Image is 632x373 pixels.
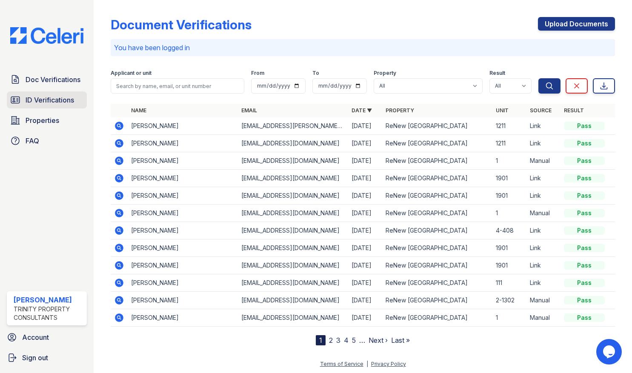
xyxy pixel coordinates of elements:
[128,205,238,222] td: [PERSON_NAME]
[238,222,348,239] td: [EMAIL_ADDRESS][DOMAIN_NAME]
[14,305,83,322] div: Trinity Property Consultants
[366,361,368,367] div: |
[238,205,348,222] td: [EMAIL_ADDRESS][DOMAIN_NAME]
[496,107,509,114] a: Unit
[526,274,561,292] td: Link
[596,339,623,364] iframe: chat widget
[238,170,348,187] td: [EMAIL_ADDRESS][DOMAIN_NAME]
[564,261,605,270] div: Pass
[238,257,348,274] td: [EMAIL_ADDRESS][DOMAIN_NAME]
[564,157,605,165] div: Pass
[352,336,356,345] a: 5
[352,107,372,114] a: Date ▼
[382,274,492,292] td: ReNew [GEOGRAPHIC_DATA]
[348,117,382,135] td: [DATE]
[128,239,238,257] td: [PERSON_NAME]
[382,170,492,187] td: ReNew [GEOGRAPHIC_DATA]
[492,222,526,239] td: 4-408
[564,139,605,148] div: Pass
[26,95,74,105] span: ID Verifications
[382,187,492,205] td: ReNew [GEOGRAPHIC_DATA]
[382,152,492,170] td: ReNew [GEOGRAPHIC_DATA]
[391,336,410,345] a: Last »
[241,107,257,114] a: Email
[348,239,382,257] td: [DATE]
[7,71,87,88] a: Doc Verifications
[348,135,382,152] td: [DATE]
[492,117,526,135] td: 1211
[238,274,348,292] td: [EMAIL_ADDRESS][DOMAIN_NAME]
[526,205,561,222] td: Manual
[382,135,492,152] td: ReNew [GEOGRAPHIC_DATA]
[564,107,584,114] a: Result
[348,292,382,309] td: [DATE]
[336,336,340,345] a: 3
[114,43,612,53] p: You have been logged in
[238,309,348,327] td: [EMAIL_ADDRESS][DOMAIN_NAME]
[238,152,348,170] td: [EMAIL_ADDRESS][DOMAIN_NAME]
[492,205,526,222] td: 1
[382,205,492,222] td: ReNew [GEOGRAPHIC_DATA]
[564,174,605,182] div: Pass
[238,187,348,205] td: [EMAIL_ADDRESS][DOMAIN_NAME]
[382,222,492,239] td: ReNew [GEOGRAPHIC_DATA]
[348,274,382,292] td: [DATE]
[526,135,561,152] td: Link
[526,117,561,135] td: Link
[564,226,605,235] div: Pass
[128,292,238,309] td: [PERSON_NAME]
[492,239,526,257] td: 1901
[489,70,505,77] label: Result
[316,335,326,345] div: 1
[111,70,152,77] label: Applicant or unit
[26,115,59,125] span: Properties
[26,136,39,146] span: FAQ
[526,292,561,309] td: Manual
[564,122,605,130] div: Pass
[3,27,90,44] img: CE_Logo_Blue-a8612792a0a2168367f1c8372b55b34899dd931a85d93a1a3d3e32e68fde9ad4.png
[238,239,348,257] td: [EMAIL_ADDRESS][DOMAIN_NAME]
[564,191,605,200] div: Pass
[128,274,238,292] td: [PERSON_NAME]
[320,361,363,367] a: Terms of Service
[3,329,90,346] a: Account
[492,309,526,327] td: 1
[14,295,83,305] div: [PERSON_NAME]
[492,257,526,274] td: 1901
[329,336,333,345] a: 2
[564,313,605,322] div: Pass
[492,170,526,187] td: 1901
[564,209,605,217] div: Pass
[22,353,48,363] span: Sign out
[382,292,492,309] td: ReNew [GEOGRAPHIC_DATA]
[7,112,87,129] a: Properties
[526,152,561,170] td: Manual
[7,91,87,108] a: ID Verifications
[371,361,406,367] a: Privacy Policy
[382,117,492,135] td: ReNew [GEOGRAPHIC_DATA]
[348,309,382,327] td: [DATE]
[3,349,90,366] a: Sign out
[128,152,238,170] td: [PERSON_NAME]
[359,335,365,345] span: …
[564,296,605,305] div: Pass
[492,152,526,170] td: 1
[128,170,238,187] td: [PERSON_NAME]
[111,17,252,32] div: Document Verifications
[526,187,561,205] td: Link
[526,170,561,187] td: Link
[348,257,382,274] td: [DATE]
[382,257,492,274] td: ReNew [GEOGRAPHIC_DATA]
[128,309,238,327] td: [PERSON_NAME]
[312,70,319,77] label: To
[530,107,552,114] a: Source
[348,187,382,205] td: [DATE]
[348,205,382,222] td: [DATE]
[128,117,238,135] td: [PERSON_NAME]
[251,70,264,77] label: From
[492,274,526,292] td: 111
[492,187,526,205] td: 1901
[348,152,382,170] td: [DATE]
[111,78,244,94] input: Search by name, email, or unit number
